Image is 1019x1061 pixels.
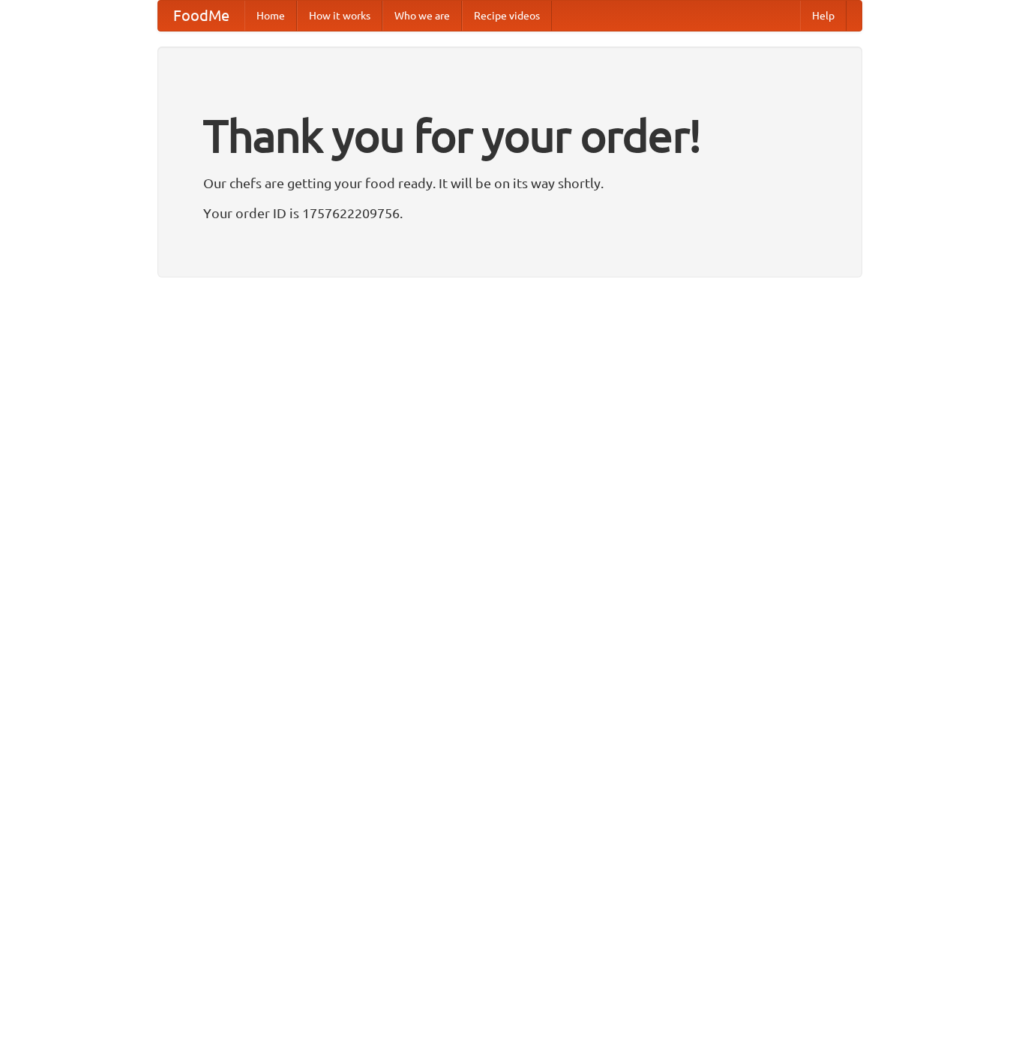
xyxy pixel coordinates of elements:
a: Who we are [382,1,462,31]
a: Home [244,1,297,31]
p: Our chefs are getting your food ready. It will be on its way shortly. [203,172,817,194]
p: Your order ID is 1757622209756. [203,202,817,224]
a: Help [800,1,847,31]
a: Recipe videos [462,1,552,31]
a: How it works [297,1,382,31]
a: FoodMe [158,1,244,31]
h1: Thank you for your order! [203,100,817,172]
